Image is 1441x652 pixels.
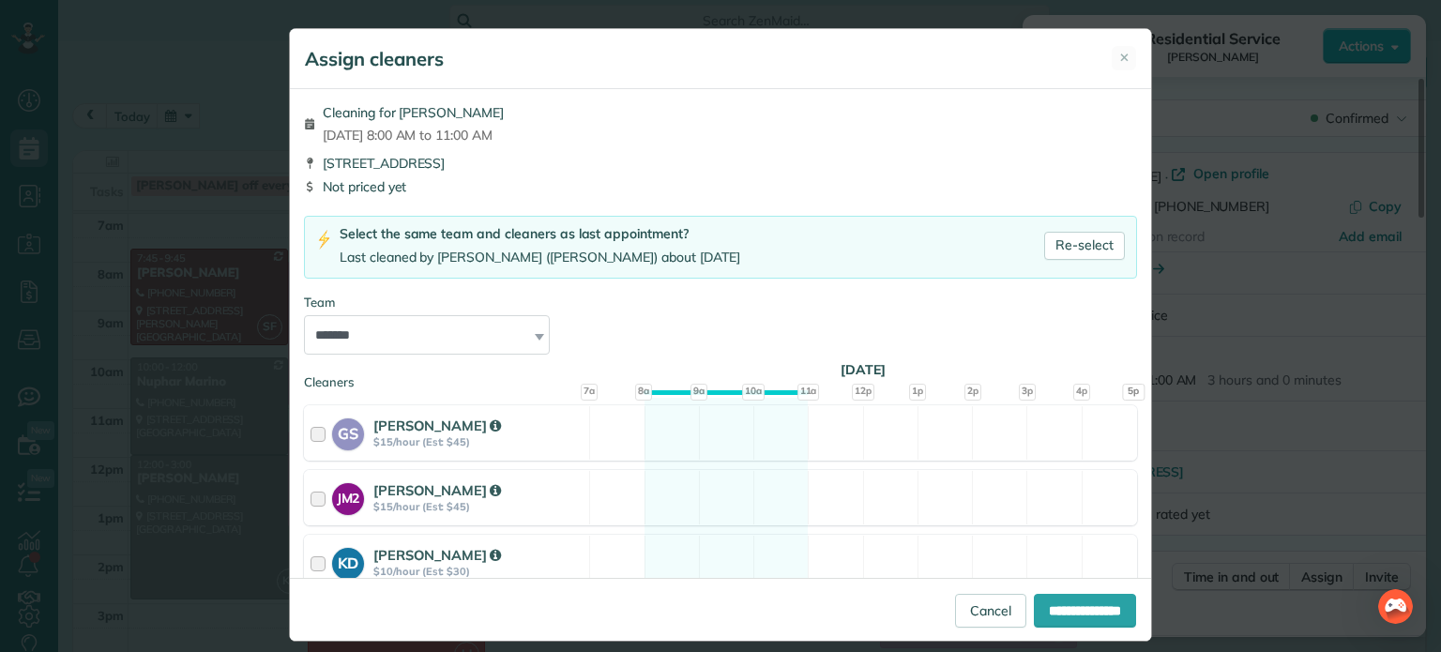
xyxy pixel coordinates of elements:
span: [DATE] 8:00 AM to 11:00 AM [323,126,504,144]
div: Select the same team and cleaners as last appointment? [340,224,740,244]
div: Not priced yet [304,177,1137,196]
span: ✕ [1119,49,1130,67]
strong: GS [332,418,364,445]
h5: Assign cleaners [305,46,444,72]
div: Team [304,294,1137,311]
div: Cleaners [304,373,1137,379]
div: Last cleaned by [PERSON_NAME] ([PERSON_NAME]) about [DATE] [340,248,740,267]
strong: [PERSON_NAME] [373,546,501,564]
a: Cancel [955,594,1026,628]
strong: $10/hour (Est: $30) [373,565,584,578]
strong: KD [332,548,364,574]
img: lightning-bolt-icon-94e5364df696ac2de96d3a42b8a9ff6ba979493684c50e6bbbcda72601fa0d29.png [316,230,332,250]
strong: [PERSON_NAME] [373,417,501,434]
div: [STREET_ADDRESS] [304,154,1137,173]
a: Re-select [1044,232,1125,260]
strong: [PERSON_NAME] [373,481,501,499]
strong: $15/hour (Est: $45) [373,500,584,513]
strong: $15/hour (Est: $45) [373,435,584,448]
span: Cleaning for [PERSON_NAME] [323,103,504,122]
strong: JM2 [332,483,364,508]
